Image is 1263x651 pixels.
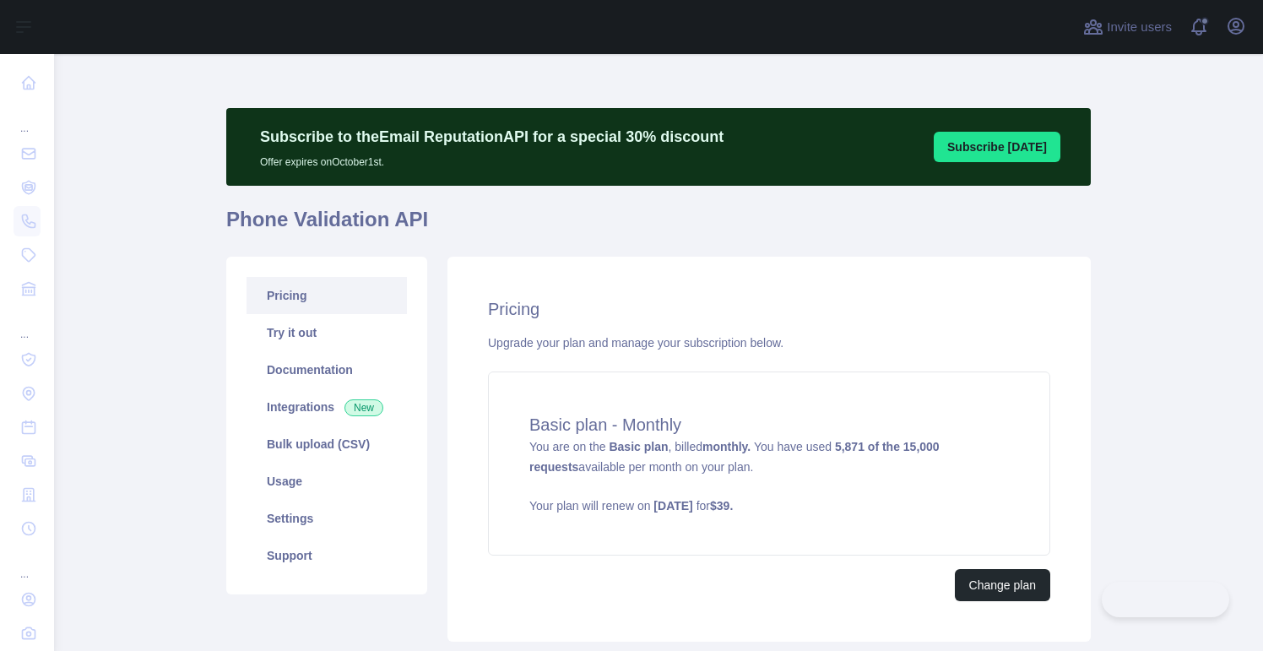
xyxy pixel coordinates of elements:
div: ... [14,101,41,135]
a: Settings [247,500,407,537]
div: ... [14,547,41,581]
strong: Basic plan [609,440,668,453]
a: Support [247,537,407,574]
span: New [344,399,383,416]
a: Try it out [247,314,407,351]
div: Upgrade your plan and manage your subscription below. [488,334,1050,351]
h2: Pricing [488,297,1050,321]
div: ... [14,307,41,341]
button: Change plan [955,569,1050,601]
span: You are on the , billed You have used available per month on your plan. [529,440,1009,514]
h4: Basic plan - Monthly [529,413,1009,437]
p: Subscribe to the Email Reputation API for a special 30 % discount [260,125,724,149]
iframe: Toggle Customer Support [1102,582,1229,617]
a: Pricing [247,277,407,314]
h1: Phone Validation API [226,206,1091,247]
button: Invite users [1080,14,1175,41]
strong: [DATE] [653,499,692,513]
button: Subscribe [DATE] [934,132,1060,162]
p: Your plan will renew on for [529,497,1009,514]
span: Invite users [1107,18,1172,37]
strong: monthly. [702,440,751,453]
strong: 5,871 of the 15,000 requests [529,440,940,474]
a: Bulk upload (CSV) [247,426,407,463]
p: Offer expires on October 1st. [260,149,724,169]
a: Documentation [247,351,407,388]
a: Usage [247,463,407,500]
strong: $ 39 . [710,499,733,513]
a: Integrations New [247,388,407,426]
